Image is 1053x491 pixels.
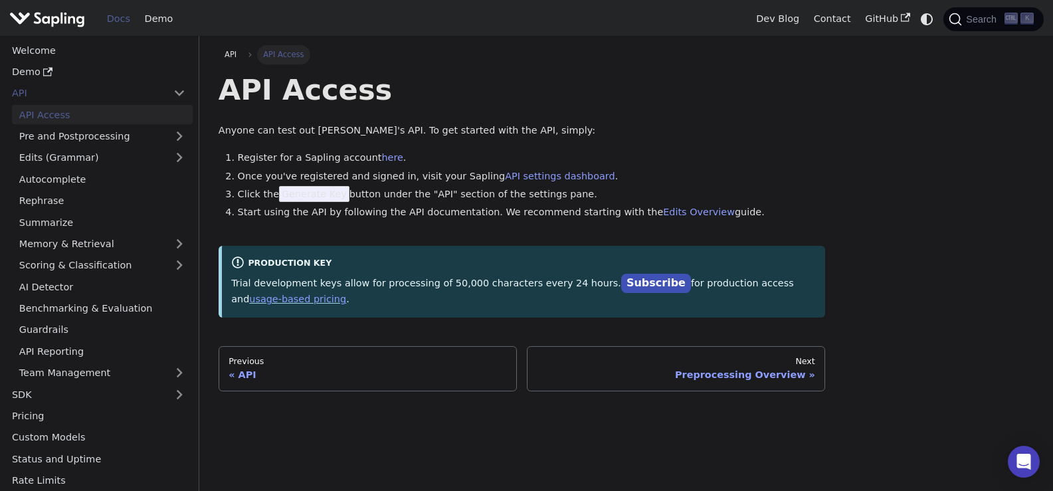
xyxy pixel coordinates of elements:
[219,72,825,108] h1: API Access
[12,299,193,318] a: Benchmarking & Evaluation
[1020,13,1034,25] kbd: K
[219,45,243,64] a: API
[219,346,825,391] nav: Docs pages
[238,169,826,185] li: Once you've registered and signed in, visit your Sapling .
[12,342,193,361] a: API Reporting
[917,9,937,29] button: Switch between dark and light mode (currently system mode)
[12,127,193,146] a: Pre and Postprocessing
[5,449,193,468] a: Status and Uptime
[663,207,735,217] a: Edits Overview
[229,369,507,381] div: API
[238,205,826,221] li: Start using the API by following the API documentation. We recommend starting with the guide.
[229,356,507,367] div: Previous
[858,9,917,29] a: GitHub
[1008,446,1040,478] div: Open Intercom Messenger
[537,369,815,381] div: Preprocessing Overview
[100,9,138,29] a: Docs
[12,169,193,189] a: Autocomplete
[9,9,85,29] img: Sapling.ai
[238,187,826,203] li: Click the button under the "API" section of the settings pane.
[5,41,193,60] a: Welcome
[219,45,825,64] nav: Breadcrumbs
[5,385,166,404] a: SDK
[166,84,193,103] button: Collapse sidebar category 'API'
[5,407,193,426] a: Pricing
[166,385,193,404] button: Expand sidebar category 'SDK'
[962,14,1005,25] span: Search
[225,50,237,59] span: API
[5,84,166,103] a: API
[12,320,193,340] a: Guardrails
[5,471,193,490] a: Rate Limits
[505,171,615,181] a: API settings dashboard
[219,346,517,391] a: PreviousAPI
[12,105,193,124] a: API Access
[279,186,349,202] span: Generate Key
[257,45,310,64] span: API Access
[12,363,193,383] a: Team Management
[231,256,816,272] div: Production Key
[381,152,403,163] a: here
[621,274,691,293] a: Subscribe
[219,123,825,139] p: Anyone can test out [PERSON_NAME]'s API. To get started with the API, simply:
[12,191,193,211] a: Rephrase
[249,294,346,304] a: usage-based pricing
[12,213,193,232] a: Summarize
[12,235,193,254] a: Memory & Retrieval
[9,9,90,29] a: Sapling.ai
[5,62,193,82] a: Demo
[749,9,806,29] a: Dev Blog
[537,356,815,367] div: Next
[807,9,858,29] a: Contact
[5,428,193,447] a: Custom Models
[138,9,180,29] a: Demo
[943,7,1043,31] button: Search (Ctrl+K)
[12,277,193,296] a: AI Detector
[12,256,193,275] a: Scoring & Classification
[527,346,825,391] a: NextPreprocessing Overview
[231,274,816,308] p: Trial development keys allow for processing of 50,000 characters every 24 hours. for production a...
[12,148,193,167] a: Edits (Grammar)
[238,150,826,166] li: Register for a Sapling account .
